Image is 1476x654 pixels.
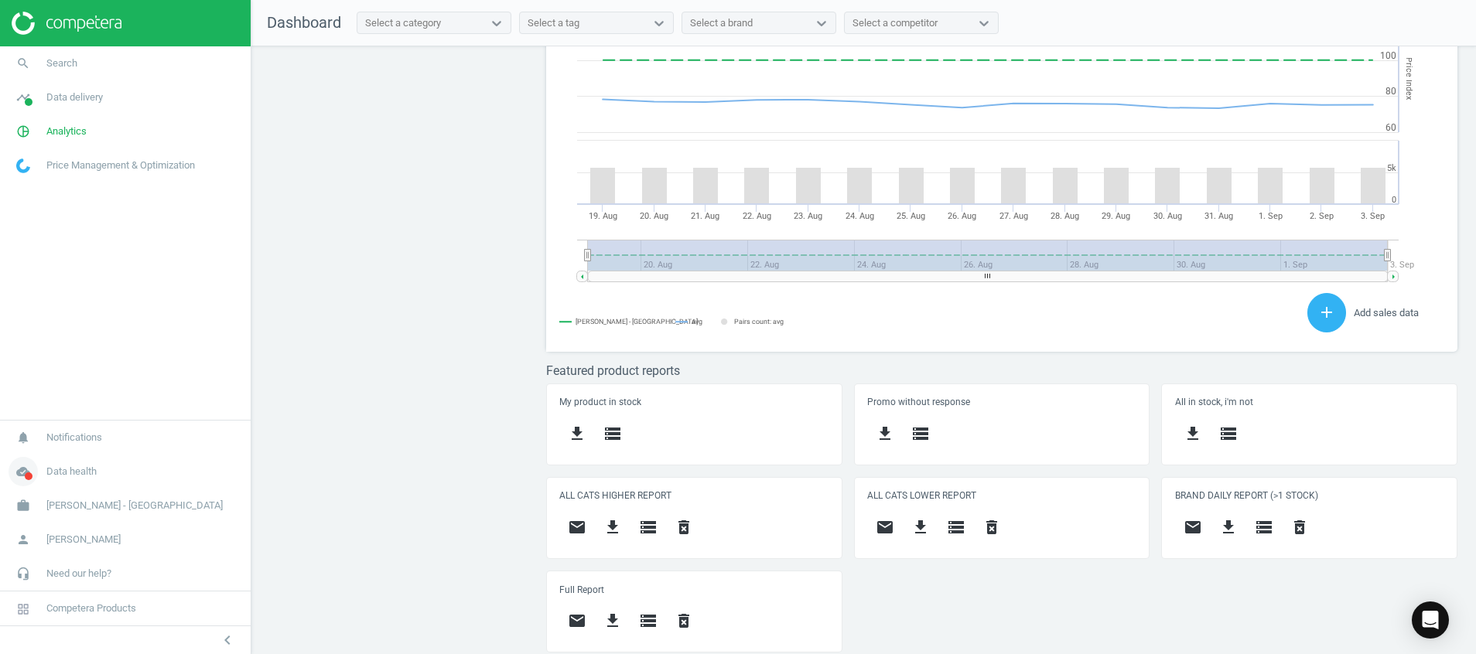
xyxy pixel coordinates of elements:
[1380,50,1396,61] text: 100
[1361,211,1385,221] tspan: 3. Sep
[1385,122,1396,133] text: 60
[666,509,702,546] button: delete_forever
[1310,211,1334,221] tspan: 2. Sep
[1175,509,1211,546] button: email
[1219,424,1238,443] i: storage
[589,211,617,221] tspan: 19. Aug
[743,211,771,221] tspan: 22. Aug
[1385,86,1396,97] text: 80
[1051,211,1079,221] tspan: 28. Aug
[692,318,702,325] tspan: avg
[603,611,622,630] i: get_app
[1175,397,1444,407] h5: All in stock, i'm not
[1255,518,1273,536] i: storage
[630,509,666,546] button: storage
[46,465,97,479] span: Data health
[1175,490,1444,501] h5: BRAND DAILY REPORT (>1 STOCK)
[867,416,903,452] button: get_app
[1246,509,1282,546] button: storage
[559,584,829,595] h5: Full Report
[568,424,586,443] i: get_app
[1102,211,1130,221] tspan: 29. Aug
[675,611,693,630] i: delete_forever
[1204,211,1233,221] tspan: 31. Aug
[9,457,38,486] i: cloud_done
[948,211,976,221] tspan: 26. Aug
[1259,211,1283,221] tspan: 1. Sep
[867,509,903,546] button: email
[1175,416,1211,452] button: get_app
[666,603,702,639] button: delete_forever
[46,431,102,445] span: Notifications
[911,424,930,443] i: storage
[208,630,247,650] button: chevron_left
[1317,303,1336,322] i: add
[568,518,586,536] i: email
[9,491,38,520] i: work
[595,603,630,639] button: get_app
[903,416,938,452] button: storage
[982,518,1001,536] i: delete_forever
[46,56,77,70] span: Search
[630,603,666,639] button: storage
[528,16,579,30] div: Select a tag
[1290,518,1309,536] i: delete_forever
[46,499,223,513] span: [PERSON_NAME] - [GEOGRAPHIC_DATA]
[559,397,829,407] h5: My product in stock
[1211,509,1246,546] button: get_app
[9,559,38,588] i: headset_mic
[846,211,874,221] tspan: 24. Aug
[218,631,237,649] i: chevron_left
[794,211,822,221] tspan: 23. Aug
[595,416,630,452] button: storage
[1390,260,1414,270] tspan: 3. Sep
[1307,293,1346,332] button: add
[947,518,965,536] i: storage
[546,363,1457,378] h3: Featured product reports
[867,397,1136,407] h5: Promo without response
[559,603,595,639] button: email
[46,601,136,615] span: Competera Products
[1354,307,1419,318] span: Add sales data
[1282,509,1317,546] button: delete_forever
[690,16,753,30] div: Select a brand
[16,158,30,173] img: wGWNvw8QSZomAAAAABJRU5ErkJggg==
[675,518,693,536] i: delete_forever
[876,424,894,443] i: get_app
[267,13,341,32] span: Dashboard
[640,211,668,221] tspan: 20. Aug
[1184,424,1202,443] i: get_app
[1392,195,1396,205] text: 0
[559,416,595,452] button: get_app
[576,318,698,325] tspan: [PERSON_NAME] - [GEOGRAPHIC_DATA]
[974,509,1010,546] button: delete_forever
[1153,211,1182,221] tspan: 30. Aug
[46,158,195,172] span: Price Management & Optimization
[9,423,38,452] i: notifications
[1219,518,1238,536] i: get_app
[903,509,938,546] button: get_app
[897,211,925,221] tspan: 25. Aug
[46,533,121,547] span: [PERSON_NAME]
[876,518,894,536] i: email
[46,124,87,138] span: Analytics
[867,490,1136,501] h5: ALL CATS LOWER REPORT
[568,611,586,630] i: email
[9,49,38,78] i: search
[46,567,111,581] span: Need our help?
[852,16,938,30] div: Select a competitor
[938,509,974,546] button: storage
[1412,601,1449,639] div: Open Intercom Messenger
[911,518,930,536] i: get_app
[595,509,630,546] button: get_app
[365,16,441,30] div: Select a category
[559,490,829,501] h5: ALL CATS HIGHER REPORT
[9,83,38,112] i: timeline
[734,318,784,325] tspan: Pairs count: avg
[9,117,38,146] i: pie_chart_outlined
[691,211,719,221] tspan: 21. Aug
[1211,416,1246,452] button: storage
[1404,57,1414,100] tspan: Price Index
[1184,518,1202,536] i: email
[559,509,595,546] button: email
